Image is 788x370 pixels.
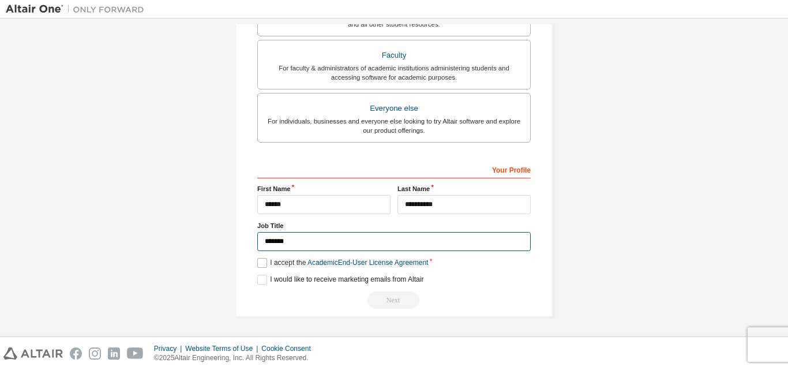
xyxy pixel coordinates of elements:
p: © 2025 Altair Engineering, Inc. All Rights Reserved. [154,353,318,363]
label: Job Title [257,221,531,230]
img: linkedin.svg [108,347,120,360]
div: Privacy [154,344,185,353]
img: Altair One [6,3,150,15]
label: I accept the [257,258,428,268]
div: Everyone else [265,100,523,117]
div: For faculty & administrators of academic institutions administering students and accessing softwa... [265,63,523,82]
img: instagram.svg [89,347,101,360]
div: Faculty [265,47,523,63]
img: facebook.svg [70,347,82,360]
a: Academic End-User License Agreement [307,259,428,267]
div: Website Terms of Use [185,344,261,353]
label: First Name [257,184,391,193]
img: altair_logo.svg [3,347,63,360]
div: Read and acccept EULA to continue [257,291,531,309]
img: youtube.svg [127,347,144,360]
label: I would like to receive marketing emails from Altair [257,275,423,285]
div: For individuals, businesses and everyone else looking to try Altair software and explore our prod... [265,117,523,135]
div: Cookie Consent [261,344,317,353]
label: Last Name [397,184,531,193]
div: Your Profile [257,160,531,178]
